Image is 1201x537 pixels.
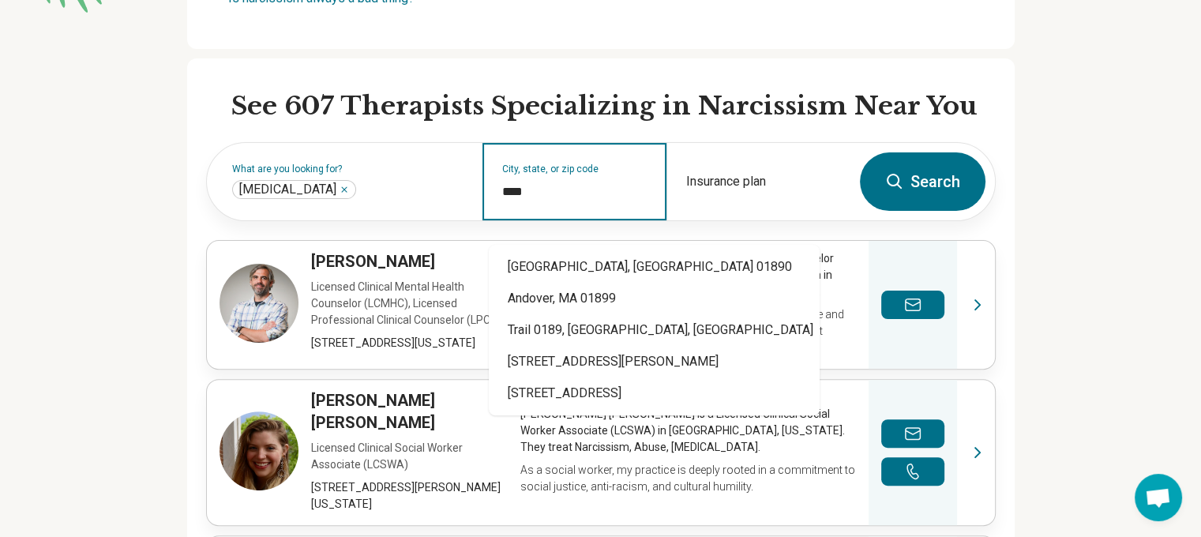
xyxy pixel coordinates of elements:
label: What are you looking for? [232,164,464,174]
div: Narcissistic Personality [232,180,356,199]
button: Make a phone call [881,457,944,486]
button: Search [860,152,985,211]
div: [STREET_ADDRESS] [489,377,820,409]
h2: See 607 Therapists Specializing in Narcissism Near You [231,90,996,123]
div: [STREET_ADDRESS][PERSON_NAME] [489,346,820,377]
button: Send a message [881,419,944,448]
div: Suggestions [489,245,820,415]
button: Narcissistic Personality [340,185,349,194]
div: Andover, MA 01899 [489,283,820,314]
button: Send a message [881,291,944,319]
div: [GEOGRAPHIC_DATA], [GEOGRAPHIC_DATA] 01890 [489,251,820,283]
span: [MEDICAL_DATA] [239,182,336,197]
div: Trail 0189, [GEOGRAPHIC_DATA], [GEOGRAPHIC_DATA] [489,314,820,346]
a: Open chat [1135,474,1182,521]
